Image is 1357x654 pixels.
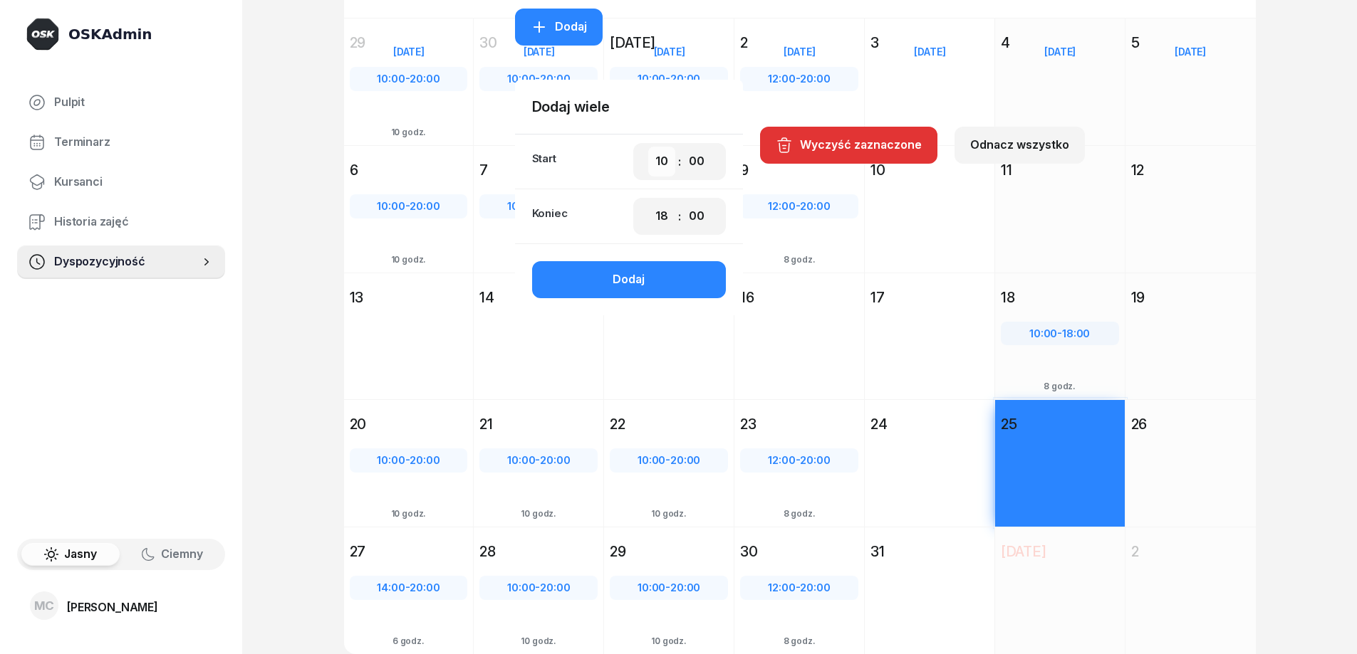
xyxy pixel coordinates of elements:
[1131,414,1250,434] div: 26
[776,136,922,154] div: Wyczyść zaznaczone
[1001,288,1119,307] div: 18
[17,125,225,159] a: Terminarz
[350,160,468,180] div: 6
[740,288,858,307] div: 16
[1131,288,1250,307] div: 19
[870,542,989,561] div: 31
[610,542,728,561] div: 29
[54,133,214,152] span: Terminarz
[515,80,743,134] div: Dodaj wiele
[54,173,214,191] span: Kursanci
[26,17,60,51] img: logo-dark@2x.png
[54,253,199,271] span: Dyspozycyjność
[970,136,1069,154] div: Odnacz wszystko
[740,542,858,561] div: 30
[870,288,989,307] div: 17
[68,24,152,44] div: OSKAdmin
[479,288,598,307] div: 14
[123,543,221,566] button: Ciemny
[17,85,225,120] a: Pulpit
[161,545,203,564] span: Ciemny
[350,542,468,561] div: 27
[64,545,97,564] span: Jasny
[515,9,603,46] button: Dodaj
[54,213,214,231] span: Historia zajęć
[613,270,645,289] div: Dodaj
[17,165,225,199] a: Kursanci
[870,414,989,434] div: 24
[610,414,728,434] div: 22
[350,414,468,434] div: 20
[344,46,474,58] div: [DATE]
[760,127,937,164] button: Wyczyść zaznaczone
[17,245,225,279] a: Dyspozycyjność
[740,414,858,434] div: 23
[678,208,681,225] div: :
[532,261,726,298] button: Dodaj
[479,542,598,561] div: 28
[67,601,158,613] div: [PERSON_NAME]
[21,543,120,566] button: Jasny
[17,205,225,239] a: Historia zajęć
[54,93,214,112] span: Pulpit
[531,18,587,36] div: Dodaj
[1001,414,1119,434] div: 25
[678,153,681,170] div: :
[955,127,1085,164] button: Odnacz wszystko
[34,599,55,611] span: MC
[350,288,468,307] div: 13
[479,414,598,434] div: 21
